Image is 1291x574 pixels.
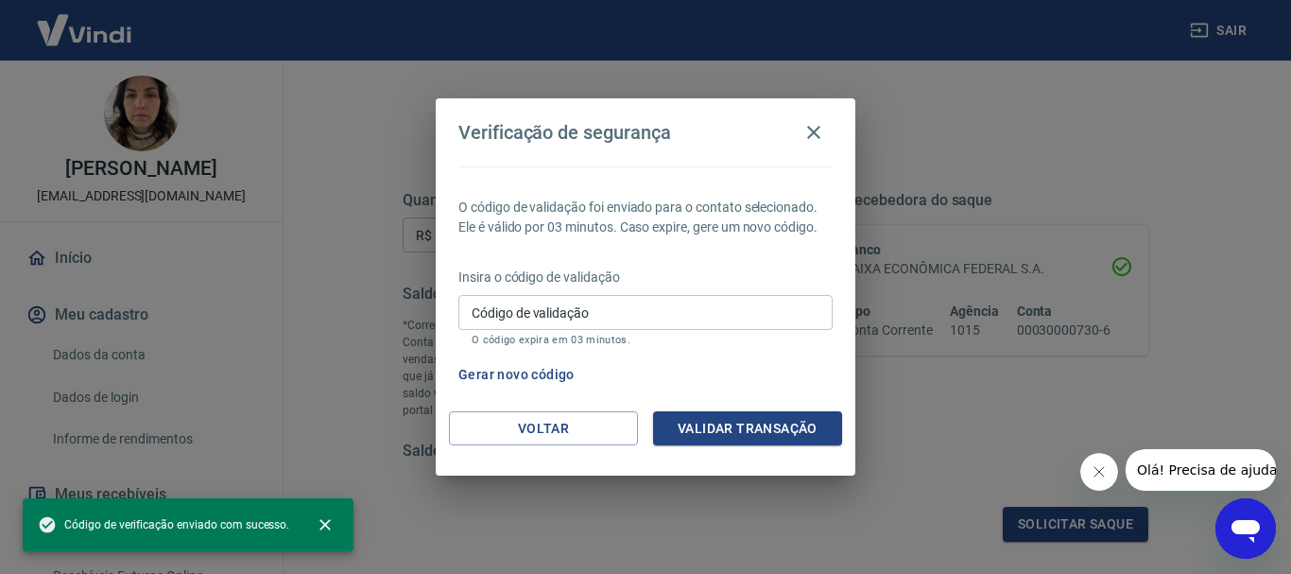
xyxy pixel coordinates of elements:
[1080,453,1118,491] iframe: Fechar mensagem
[472,334,819,346] p: O código expira em 03 minutos.
[458,198,833,237] p: O código de validação foi enviado para o contato selecionado. Ele é válido por 03 minutos. Caso e...
[653,411,842,446] button: Validar transação
[304,504,346,546] button: close
[449,411,638,446] button: Voltar
[38,515,289,534] span: Código de verificação enviado com sucesso.
[1126,449,1276,491] iframe: Mensagem da empresa
[451,357,582,392] button: Gerar novo código
[1215,498,1276,559] iframe: Botão para abrir a janela de mensagens
[458,268,833,287] p: Insira o código de validação
[458,121,671,144] h4: Verificação de segurança
[11,13,159,28] span: Olá! Precisa de ajuda?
